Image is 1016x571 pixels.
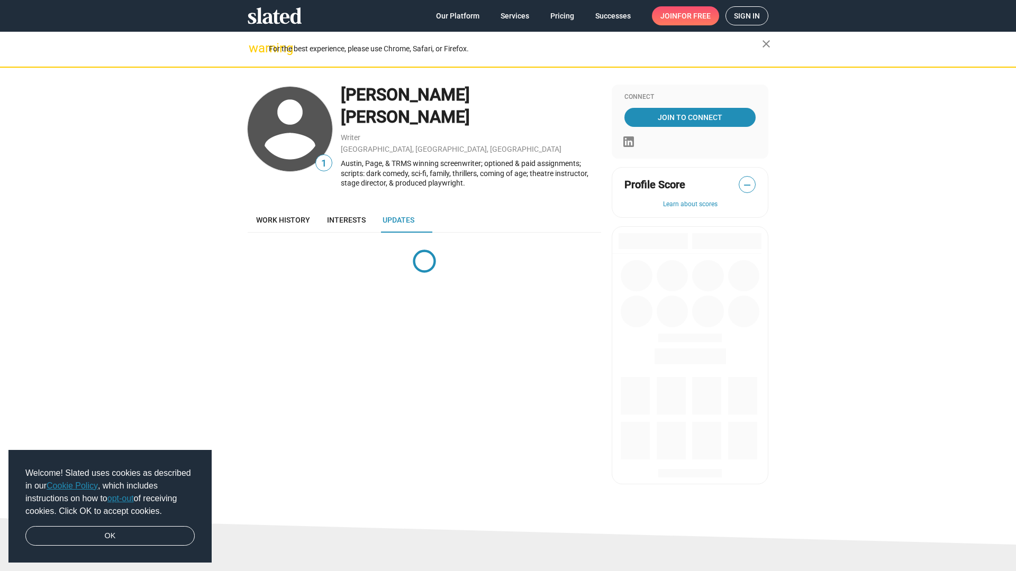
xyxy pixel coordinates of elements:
span: Sign in [734,7,760,25]
span: Join To Connect [627,108,754,127]
mat-icon: warning [249,42,261,54]
a: Interests [319,207,374,233]
a: Our Platform [428,6,488,25]
a: Writer [341,133,360,142]
a: Pricing [542,6,583,25]
div: For the best experience, please use Chrome, Safari, or Firefox. [269,42,762,56]
a: [GEOGRAPHIC_DATA], [GEOGRAPHIC_DATA], [GEOGRAPHIC_DATA] [341,145,561,153]
span: — [739,178,755,192]
span: Pricing [550,6,574,25]
a: Join To Connect [624,108,756,127]
a: Cookie Policy [47,481,98,490]
div: cookieconsent [8,450,212,563]
span: Interests [327,216,366,224]
span: Services [501,6,529,25]
a: Services [492,6,538,25]
a: opt-out [107,494,134,503]
mat-icon: close [760,38,773,50]
a: Updates [374,207,423,233]
span: Work history [256,216,310,224]
button: Learn about scores [624,200,756,209]
span: Updates [383,216,414,224]
span: Welcome! Slated uses cookies as described in our , which includes instructions on how to of recei... [25,467,195,518]
span: 1 [316,156,332,171]
span: Join [660,6,711,25]
span: for free [677,6,711,25]
a: Sign in [725,6,768,25]
a: Successes [587,6,639,25]
a: dismiss cookie message [25,526,195,546]
span: Our Platform [436,6,479,25]
a: Work history [248,207,319,233]
a: Joinfor free [652,6,719,25]
div: [PERSON_NAME] [PERSON_NAME] [341,84,601,128]
span: Successes [595,6,631,25]
span: Profile Score [624,178,685,192]
div: Connect [624,93,756,102]
div: Austin, Page, & TRMS winning screenwriter; optioned & paid assignments; scripts: dark comedy, sci... [341,159,601,188]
